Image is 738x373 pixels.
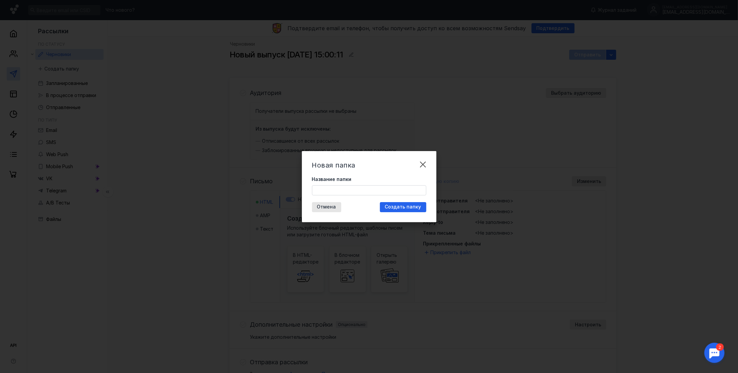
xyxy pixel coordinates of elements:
button: Отмена [312,202,341,212]
span: Новая папка [312,161,356,169]
div: 2 [15,4,23,11]
button: Создать папку [380,202,426,212]
span: Отмена [317,204,336,210]
span: Создать папку [385,204,421,210]
span: Название папки [312,176,352,183]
